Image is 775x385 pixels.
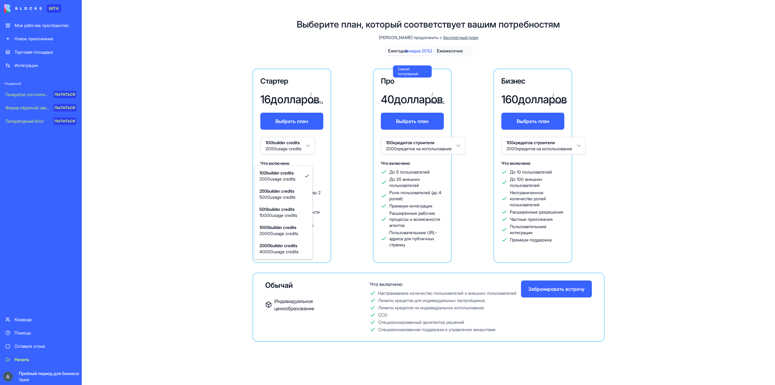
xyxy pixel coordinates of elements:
[5,92,75,97] font: Генератор логотипов на основе ИИ
[5,118,44,124] font: Литературный блог
[259,231,298,237] span: 20000 usage credits
[54,105,75,110] font: ПЫТАТЬСЯ
[259,188,295,194] span: 250 builder credits
[259,176,295,182] span: 2000 usage credits
[4,81,21,86] font: Недавний
[5,105,51,110] font: Форма обратной связи
[259,243,298,249] span: 2000 builder credits
[259,249,298,255] span: 40000 usage credits
[54,92,75,97] font: ПЫТАТЬСЯ
[259,170,295,176] span: 100 builder credits
[54,119,75,123] font: ПЫТАТЬСЯ
[259,224,298,231] span: 1000 builder credits
[259,194,295,200] span: 5000 usage credits
[259,212,297,218] span: 10000 usage credits
[259,206,297,212] span: 500 builder credits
